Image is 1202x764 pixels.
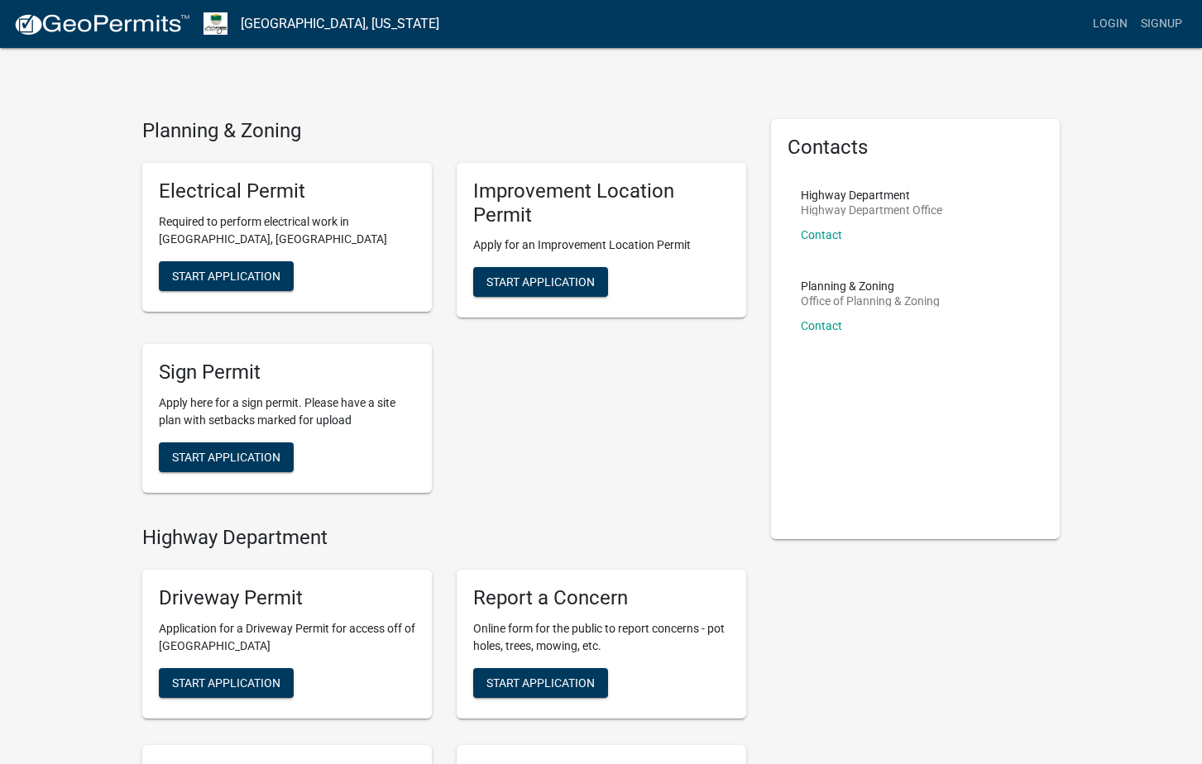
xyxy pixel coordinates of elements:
span: Start Application [172,451,280,464]
a: [GEOGRAPHIC_DATA], [US_STATE] [241,10,439,38]
button: Start Application [159,261,294,291]
h5: Driveway Permit [159,586,415,610]
span: Start Application [172,269,280,282]
span: Start Application [486,275,595,289]
p: Apply for an Improvement Location Permit [473,236,730,254]
p: Application for a Driveway Permit for access off of [GEOGRAPHIC_DATA] [159,620,415,655]
span: Start Application [486,676,595,689]
h5: Sign Permit [159,361,415,384]
h4: Planning & Zoning [142,119,746,143]
a: Login [1086,8,1134,40]
a: Contact [801,228,842,241]
button: Start Application [159,668,294,698]
h5: Improvement Location Permit [473,179,730,227]
a: Signup [1134,8,1189,40]
button: Start Application [473,267,608,297]
h5: Report a Concern [473,586,730,610]
p: Office of Planning & Zoning [801,295,940,307]
h4: Highway Department [142,526,746,550]
p: Apply here for a sign permit. Please have a site plan with setbacks marked for upload [159,394,415,429]
p: Planning & Zoning [801,280,940,292]
img: Morgan County, Indiana [204,12,227,35]
a: Contact [801,319,842,332]
p: Required to perform electrical work in [GEOGRAPHIC_DATA], [GEOGRAPHIC_DATA] [159,213,415,248]
button: Start Application [159,442,294,472]
button: Start Application [473,668,608,698]
h5: Electrical Permit [159,179,415,203]
span: Start Application [172,676,280,689]
h5: Contacts [788,136,1044,160]
p: Online form for the public to report concerns - pot holes, trees, mowing, etc. [473,620,730,655]
p: Highway Department [801,189,942,201]
p: Highway Department Office [801,204,942,216]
